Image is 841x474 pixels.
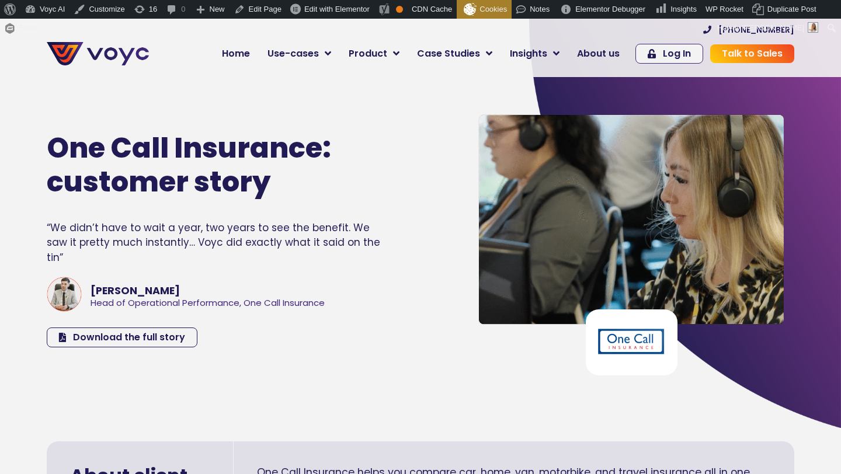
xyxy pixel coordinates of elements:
[47,42,149,65] img: voyc-full-logo
[267,47,319,61] span: Use-cases
[47,221,381,266] div: “We didn’t have to wait a year, two years to see the benefit. We saw it pretty much instantly… Vo...
[703,26,794,34] a: [PHONE_NUMBER]
[91,299,325,308] div: Head of Operational Performance, One Call Insurance
[568,42,628,65] a: About us
[408,42,501,65] a: Case Studies
[742,23,804,32] span: [PERSON_NAME]
[222,47,250,61] span: Home
[73,333,185,342] span: Download the full story
[304,5,370,13] span: Edit with Elementor
[340,42,408,65] a: Product
[259,42,340,65] a: Use-cases
[510,47,547,61] span: Insights
[663,49,691,58] span: Log In
[722,49,783,58] span: Talk to Sales
[349,47,387,61] span: Product
[19,19,41,37] span: Forms
[501,42,568,65] a: Insights
[417,47,480,61] span: Case Studies
[91,283,325,298] div: [PERSON_NAME]
[713,19,823,37] a: Howdy,
[710,44,794,63] a: Talk to Sales
[47,327,197,347] a: Download the full story
[577,47,620,61] span: About us
[396,6,403,13] div: OK
[47,131,361,198] h1: One Call Insurance: customer story
[213,42,259,65] a: Home
[635,44,703,64] a: Log In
